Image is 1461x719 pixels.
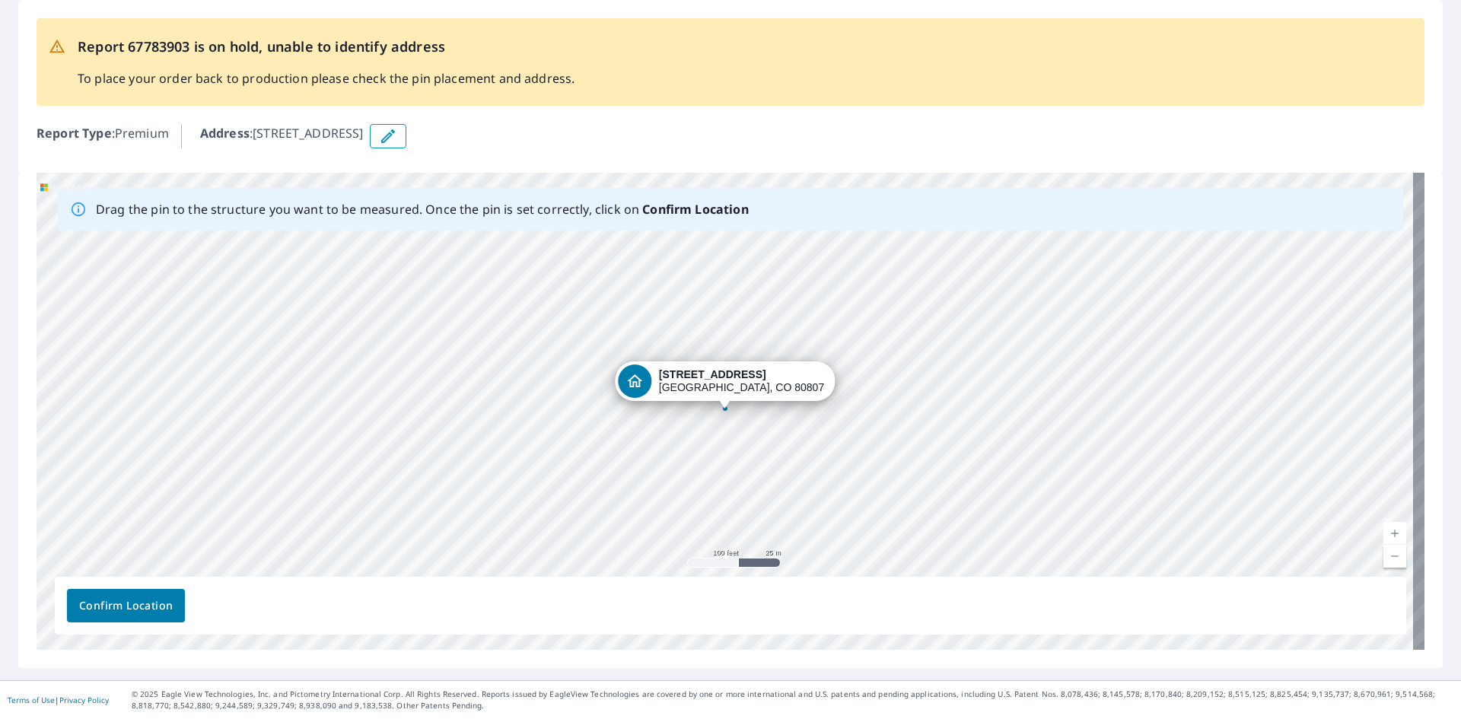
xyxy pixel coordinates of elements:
[1383,522,1406,545] a: Current Level 18, Zoom In
[642,201,748,218] b: Confirm Location
[8,695,55,705] a: Terms of Use
[8,695,109,705] p: |
[659,368,824,394] div: [GEOGRAPHIC_DATA], CO 80807
[200,124,364,148] p: : [STREET_ADDRESS]
[200,125,250,142] b: Address
[59,695,109,705] a: Privacy Policy
[37,124,169,148] p: : Premium
[615,361,835,409] div: Dropped pin, building 1, Residential property, 14501 County Road 52 Burlington, CO 80807
[659,368,766,380] strong: [STREET_ADDRESS]
[78,37,575,57] p: Report 67783903 is on hold, unable to identify address
[1383,545,1406,568] a: Current Level 18, Zoom Out
[96,200,749,218] p: Drag the pin to the structure you want to be measured. Once the pin is set correctly, click on
[132,689,1453,711] p: © 2025 Eagle View Technologies, Inc. and Pictometry International Corp. All Rights Reserved. Repo...
[79,597,173,616] span: Confirm Location
[37,125,112,142] b: Report Type
[67,589,185,622] button: Confirm Location
[78,69,575,87] p: To place your order back to production please check the pin placement and address.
